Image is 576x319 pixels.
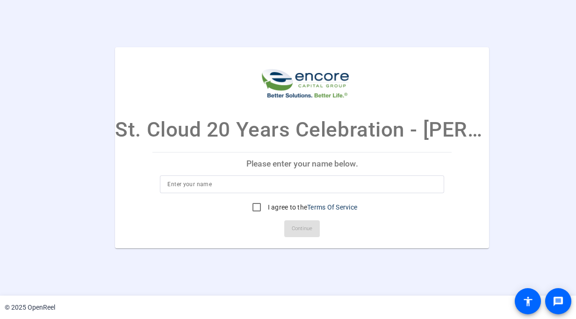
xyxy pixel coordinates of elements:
[255,57,349,100] img: company-logo
[522,296,533,307] mat-icon: accessibility
[167,179,437,190] input: Enter your name
[152,153,452,175] p: Please enter your name below.
[307,203,357,211] a: Terms Of Service
[266,203,358,212] label: I agree to the
[5,303,55,312] div: © 2025 OpenReel
[115,115,489,145] p: St. Cloud 20 Years Celebration - [PERSON_NAME]
[553,296,564,307] mat-icon: message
